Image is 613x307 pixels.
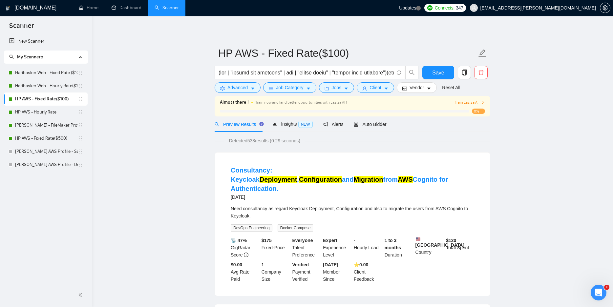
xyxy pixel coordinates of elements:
a: Haribasker Web - Hourly Rate($25) [15,79,78,92]
a: [PERSON_NAME] AWS Profile - Solutions Architect [15,145,78,158]
span: caret-down [384,86,389,91]
span: caret-down [306,86,311,91]
span: 347 [456,4,463,11]
button: userClientcaret-down [357,82,394,93]
span: Insights [272,121,312,127]
a: [PERSON_NAME] - FileMaker Profile [15,119,78,132]
a: dashboardDashboard [112,5,141,10]
div: Need consultancy as regard Keycloak Deployment, Configuration and also to migrate the users from ... [231,205,474,219]
span: caret-down [344,86,349,91]
span: Train Laziza AI [455,99,485,106]
button: setting [600,3,610,13]
span: NEW [298,121,313,128]
iframe: Intercom live chat [591,285,606,300]
input: Scanner name... [218,45,477,61]
b: [GEOGRAPHIC_DATA] [415,237,465,248]
li: HP AWS - Hourly Rate [4,106,88,119]
li: Hariprasad AWS Profile - DevOps [4,158,88,171]
span: info-circle [244,253,248,257]
input: Search Freelance Jobs... [219,69,394,77]
span: caret-down [427,86,431,91]
span: Updates [399,5,416,10]
span: holder [78,162,83,167]
li: Hariprasad AWS Profile - Solutions Architect [4,145,88,158]
span: right [481,100,485,104]
button: folderJobscaret-down [319,82,354,93]
span: Client [370,84,381,91]
span: Scanner [4,21,39,35]
b: $0.00 [231,262,242,267]
span: Job Category [276,84,303,91]
span: 0% [472,109,485,114]
div: Talent Preference [291,237,322,258]
li: Haribasker Web - Fixed Rate ($100) [4,66,88,79]
span: edit [478,49,487,57]
span: Advanced [227,84,248,91]
a: HP AWS - Hourly Rate [15,106,78,119]
mark: AWS [398,176,413,183]
div: Payment Verified [291,261,322,283]
div: GigRadar Score [229,237,260,258]
a: [PERSON_NAME] AWS Profile - DevOps [15,158,78,171]
span: holder [78,83,83,89]
b: ⭐️ 0.00 [354,262,368,267]
div: Experience Level [322,237,352,258]
a: Haribasker Web - Fixed Rate ($100) [15,66,78,79]
button: idcardVendorcaret-down [397,82,437,93]
b: 1 [262,262,264,267]
a: HP AWS - Fixed Rate($500) [15,132,78,145]
b: Verified [292,262,309,267]
button: copy [458,66,471,79]
div: Tooltip anchor [259,121,264,127]
span: user [362,86,367,91]
span: holder [78,70,83,75]
b: $ 120 [446,238,456,243]
span: search [406,70,418,75]
b: 📡 47% [231,238,247,243]
span: Almost there ! [220,99,249,106]
span: Auto Bidder [354,122,386,127]
span: Detected 538 results (0.29 seconds) [224,137,305,144]
span: Jobs [332,84,342,91]
button: delete [475,66,488,79]
span: Save [432,69,444,77]
span: notification [323,122,328,127]
b: 1 to 3 months [385,238,401,250]
b: - [354,238,355,243]
span: Alerts [323,122,344,127]
span: holder [78,149,83,154]
button: search [405,66,418,79]
span: Vendor [410,84,424,91]
div: Duration [383,237,414,258]
mark: Migration [354,176,383,183]
img: logo [6,3,10,13]
span: search [215,122,219,127]
li: HP AWS - Fixed Rate($500) [4,132,88,145]
div: Company Size [260,261,291,283]
div: Country [414,237,445,258]
a: searchScanner [155,5,179,10]
span: user [472,6,476,10]
div: Fixed-Price [260,237,291,258]
li: Haribasker Web - Hourly Rate($25) [4,79,88,92]
button: settingAdvancedcaret-down [215,82,261,93]
a: Reset All [442,84,460,91]
a: Consultancy: KeycloakDeployment,ConfigurationandMigrationfromAWSCognito for Authentication. [231,167,448,192]
b: Everyone [292,238,313,243]
a: homeHome [79,5,98,10]
div: Total Spent [445,237,476,258]
b: [DATE] [323,262,338,267]
span: Connects: [435,4,454,11]
span: caret-down [250,86,255,91]
div: Member Since [322,261,352,283]
button: Save [422,66,454,79]
div: Client Feedback [352,261,383,283]
span: bars [269,86,273,91]
b: Expert [323,238,337,243]
span: holder [78,136,83,141]
span: search [9,54,14,59]
span: holder [78,110,83,115]
div: [DATE] [231,193,474,201]
button: barsJob Categorycaret-down [263,82,316,93]
span: folder [325,86,329,91]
